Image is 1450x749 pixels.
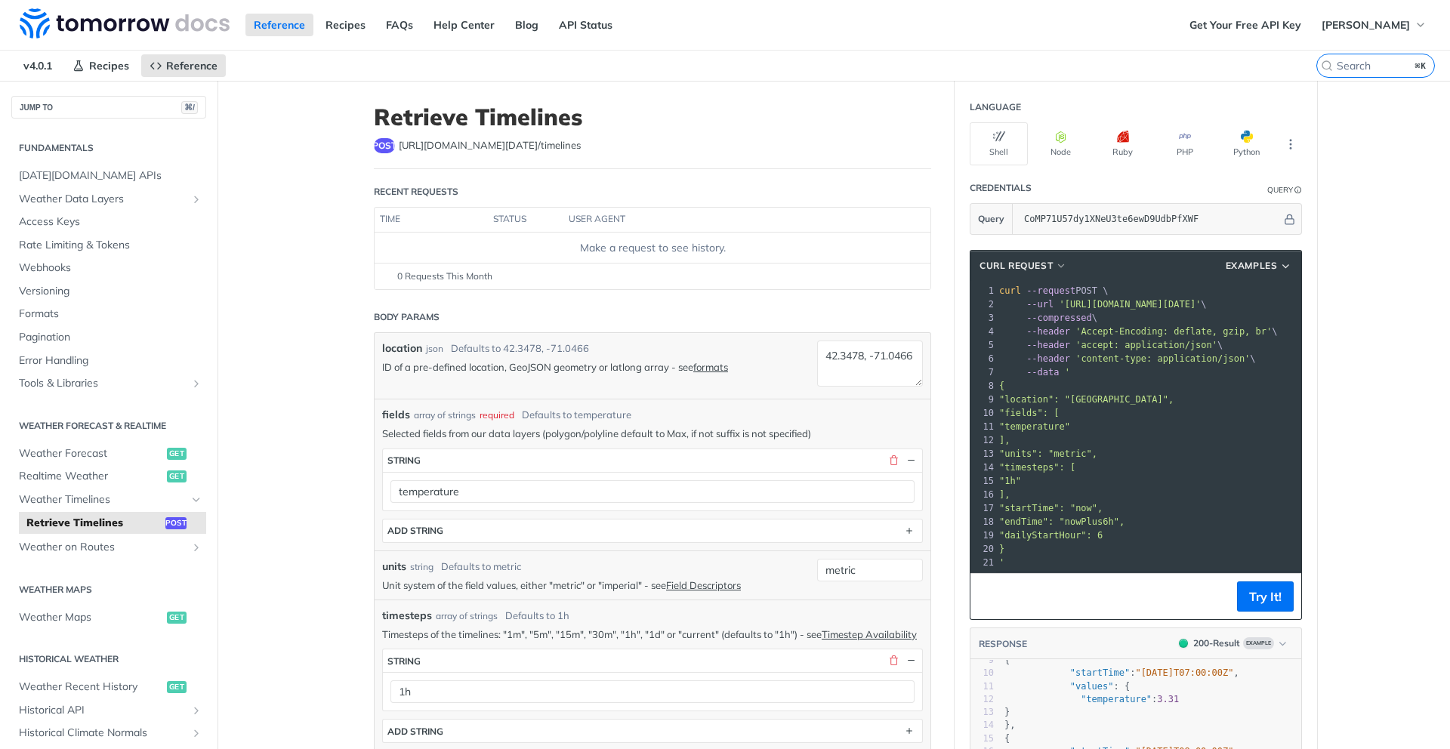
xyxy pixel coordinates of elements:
[1155,122,1214,165] button: PHP
[26,516,162,531] span: Retrieve Timelines
[1075,326,1272,337] span: 'Accept-Encoding: deflate, gzip, br'
[999,489,1010,500] span: ],
[374,185,458,199] div: Recent Requests
[505,609,569,624] div: Defaults to 1h
[970,365,996,379] div: 7
[19,512,206,535] a: Retrieve Timelinespost
[1171,636,1294,651] button: 200200-ResultExample
[167,612,187,624] span: get
[1004,655,1010,665] span: {
[1065,367,1070,378] span: '
[970,338,996,352] div: 5
[11,583,206,596] h2: Weather Maps
[19,469,163,484] span: Realtime Weather
[1075,353,1250,364] span: 'content-type: application/json'
[374,310,440,324] div: Body Params
[970,393,996,406] div: 9
[1193,636,1240,650] div: 200 - Result
[970,474,996,488] div: 15
[999,299,1207,310] span: \
[19,214,202,230] span: Access Keys
[970,488,996,501] div: 16
[693,361,728,373] a: formats
[978,636,1028,652] button: RESPONSE
[19,307,202,322] span: Formats
[1081,694,1152,704] span: "temperature"
[999,394,1174,405] span: "location": "[GEOGRAPHIC_DATA]",
[399,138,581,153] span: https://api.tomorrow.io/v4/timelines
[999,353,1256,364] span: \
[970,667,994,680] div: 10
[11,303,206,325] a: Formats
[19,703,187,718] span: Historical API
[999,476,1021,486] span: "1h"
[382,578,810,592] p: Unit system of the field values, either "metric" or "imperial" - see
[970,122,1028,165] button: Shell
[11,257,206,279] a: Webhooks
[522,408,631,423] div: Defaults to temperature
[20,8,230,39] img: Tomorrow.io Weather API Docs
[1026,326,1070,337] span: --header
[166,59,217,72] span: Reference
[11,211,206,233] a: Access Keys
[507,14,547,36] a: Blog
[19,168,202,183] span: [DATE][DOMAIN_NAME] APIs
[19,353,202,368] span: Error Handling
[970,461,996,474] div: 14
[1157,694,1179,704] span: 3.31
[970,515,996,529] div: 18
[19,330,202,345] span: Pagination
[970,529,996,542] div: 19
[999,503,1103,513] span: "startTime": "now",
[11,188,206,211] a: Weather Data LayersShow subpages for Weather Data Layers
[382,427,923,440] p: Selected fields from our data layers (polygon/polyline default to Max, if not suffix is not speci...
[970,379,996,393] div: 8
[15,54,60,77] span: v4.0.1
[999,435,1010,445] span: ],
[378,14,421,36] a: FAQs
[904,454,918,467] button: Hide
[904,654,918,667] button: Hide
[383,649,922,672] button: string
[1017,204,1282,234] input: apikey
[1322,18,1410,32] span: [PERSON_NAME]
[970,406,996,420] div: 10
[1004,733,1010,744] span: {
[970,204,1013,234] button: Query
[11,536,206,559] a: Weather on RoutesShow subpages for Weather on Routes
[19,492,187,507] span: Weather Timelines
[382,608,432,624] span: timesteps
[1004,694,1179,704] span: :
[11,280,206,303] a: Versioning
[1026,299,1054,310] span: --url
[1284,137,1297,151] svg: More ellipsis
[382,407,410,423] span: fields
[190,378,202,390] button: Show subpages for Tools & Libraries
[11,652,206,666] h2: Historical Weather
[999,340,1223,350] span: \
[1026,353,1070,364] span: --header
[1032,122,1090,165] button: Node
[999,544,1004,554] span: }
[19,284,202,299] span: Versioning
[190,541,202,553] button: Show subpages for Weather on Routes
[190,727,202,739] button: Show subpages for Historical Climate Normals
[245,14,313,36] a: Reference
[11,489,206,511] a: Weather TimelinesHide subpages for Weather Timelines
[970,719,994,732] div: 14
[887,454,900,467] button: Delete
[1026,367,1059,378] span: --data
[1094,122,1152,165] button: Ruby
[999,530,1103,541] span: "dailyStartHour": 6
[1294,186,1302,194] i: Information
[19,376,187,391] span: Tools & Libraries
[551,14,621,36] a: API Status
[1220,258,1297,273] button: Examples
[1217,122,1276,165] button: Python
[970,325,996,338] div: 4
[425,14,503,36] a: Help Center
[970,706,994,719] div: 13
[410,560,433,574] div: string
[19,726,187,741] span: Historical Climate Normals
[1026,313,1092,323] span: --compressed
